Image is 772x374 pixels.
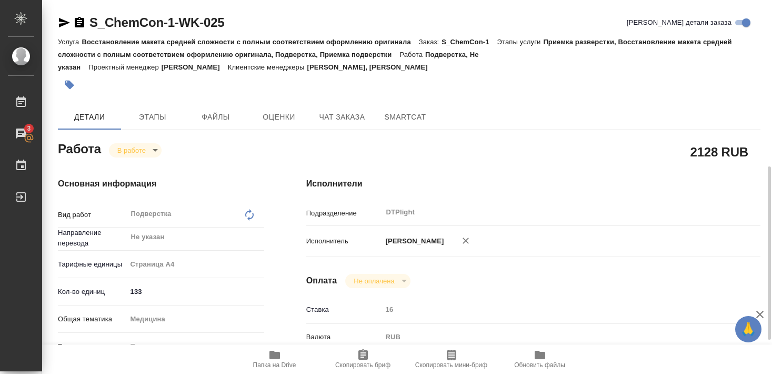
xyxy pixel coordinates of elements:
[319,345,407,374] button: Скопировать бриф
[497,38,544,46] p: Этапы услуги
[230,345,319,374] button: Папка на Drive
[317,111,367,124] span: Чат заказа
[306,208,382,219] p: Подразделение
[127,310,264,328] div: Медицина
[306,274,337,287] h4: Оплата
[58,341,127,352] p: Тематика
[382,236,444,247] p: [PERSON_NAME]
[735,316,761,342] button: 🙏
[127,338,264,356] div: Производство лекарственных препаратов
[345,274,410,288] div: В работе
[739,318,757,340] span: 🙏
[419,38,442,46] p: Заказ:
[415,361,487,369] span: Скопировать мини-бриф
[88,63,161,71] p: Проектный менеджер
[254,111,304,124] span: Оценки
[382,302,723,317] input: Пустое поле
[127,111,178,124] span: Этапы
[380,111,430,124] span: SmartCat
[58,38,82,46] p: Услуга
[306,332,382,342] p: Валюта
[64,111,115,124] span: Детали
[514,361,565,369] span: Обновить файлы
[228,63,307,71] p: Клиентские менеджеры
[382,328,723,346] div: RUB
[306,236,382,247] p: Исполнитель
[454,229,477,252] button: Удалить исполнителя
[58,210,127,220] p: Вид работ
[307,63,435,71] p: [PERSON_NAME], [PERSON_NAME]
[690,143,748,161] h2: 2128 RUB
[3,121,39,147] a: 3
[407,345,496,374] button: Скопировать мини-бриф
[442,38,497,46] p: S_ChemCon-1
[191,111,241,124] span: Файлы
[127,255,264,273] div: Страница А4
[127,284,264,299] input: ✎ Введи что-нибудь
[58,314,127,324] p: Общая тематика
[89,15,224,29] a: S_ChemCon-1-WK-025
[58,259,127,270] p: Тарифные единицы
[335,361,390,369] span: Скопировать бриф
[73,16,86,29] button: Скопировать ссылку
[58,228,127,249] p: Направление перевода
[350,277,397,286] button: Не оплачена
[627,17,731,28] span: [PERSON_NAME] детали заказа
[21,123,37,134] span: 3
[114,146,149,155] button: В работе
[253,361,296,369] span: Папка на Drive
[496,345,584,374] button: Обновить файлы
[58,287,127,297] p: Кол-во единиц
[58,16,71,29] button: Скопировать ссылку для ЯМессенджера
[82,38,418,46] p: Восстановление макета средней сложности с полным соответствием оформлению оригинала
[306,178,760,190] h4: Исполнители
[162,63,228,71] p: [PERSON_NAME]
[306,304,382,315] p: Ставка
[109,143,162,158] div: В работе
[58,178,264,190] h4: Основная информация
[399,51,425,58] p: Работа
[58,73,81,96] button: Добавить тэг
[58,139,101,158] h2: Работа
